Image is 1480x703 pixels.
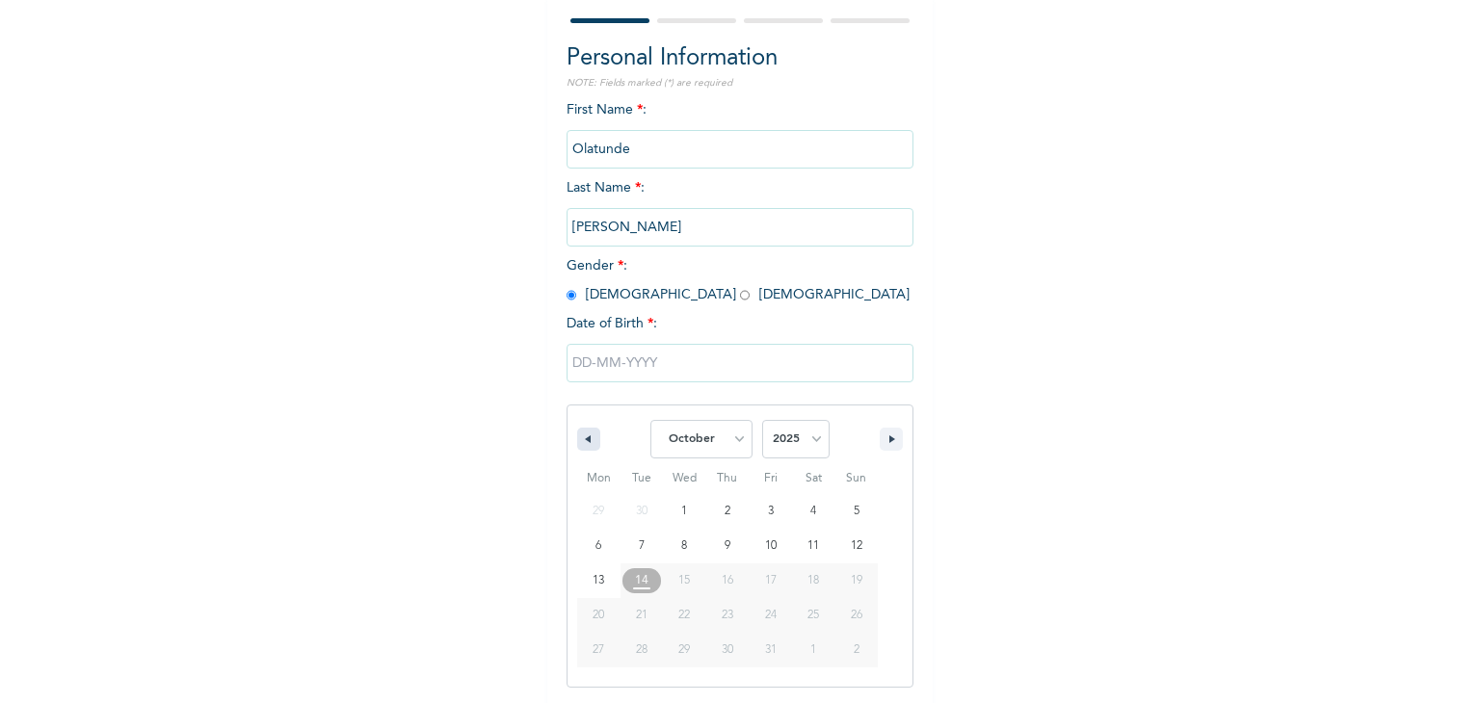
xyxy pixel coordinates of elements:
span: Thu [706,463,750,494]
span: 10 [765,529,777,563]
button: 3 [749,494,792,529]
span: 20 [593,598,604,633]
span: 18 [807,563,819,598]
button: 23 [706,598,750,633]
button: 13 [577,563,621,598]
button: 31 [749,633,792,667]
button: 22 [663,598,706,633]
span: 31 [765,633,777,667]
span: 24 [765,598,777,633]
button: 24 [749,598,792,633]
span: 12 [851,529,862,563]
button: 1 [663,494,706,529]
span: 21 [636,598,647,633]
span: 1 [681,494,687,529]
button: 2 [706,494,750,529]
button: 28 [621,633,664,667]
span: Sat [792,463,835,494]
button: 25 [792,598,835,633]
span: 29 [678,633,690,667]
span: 2 [725,494,730,529]
span: 19 [851,563,862,598]
button: 7 [621,529,664,563]
span: 22 [678,598,690,633]
span: 25 [807,598,819,633]
span: Fri [749,463,792,494]
button: 21 [621,598,664,633]
span: 26 [851,598,862,633]
span: First Name : [567,103,913,156]
button: 30 [706,633,750,667]
span: 16 [722,563,733,598]
span: 9 [725,529,730,563]
span: 27 [593,633,604,667]
span: 23 [722,598,733,633]
span: Gender : [DEMOGRAPHIC_DATA] [DEMOGRAPHIC_DATA] [567,259,910,301]
button: 26 [834,598,878,633]
button: 19 [834,563,878,598]
span: Sun [834,463,878,494]
span: Tue [621,463,664,494]
button: 5 [834,494,878,529]
input: DD-MM-YYYY [567,344,913,382]
button: 15 [663,563,706,598]
h2: Personal Information [567,41,913,76]
input: Enter your last name [567,208,913,247]
button: 9 [706,529,750,563]
span: 15 [678,563,690,598]
button: 8 [663,529,706,563]
span: 3 [768,494,774,529]
p: NOTE: Fields marked (*) are required [567,76,913,91]
span: 28 [636,633,647,667]
span: 5 [854,494,859,529]
span: 30 [722,633,733,667]
span: 13 [593,563,604,598]
button: 12 [834,529,878,563]
span: 4 [810,494,816,529]
span: Wed [663,463,706,494]
span: 11 [807,529,819,563]
button: 6 [577,529,621,563]
span: Mon [577,463,621,494]
button: 27 [577,633,621,667]
span: Date of Birth : [567,314,657,334]
button: 4 [792,494,835,529]
span: Last Name : [567,181,913,234]
button: 29 [663,633,706,667]
button: 20 [577,598,621,633]
button: 18 [792,563,835,598]
button: 16 [706,563,750,598]
button: 11 [792,529,835,563]
button: 10 [749,529,792,563]
button: 14 [621,563,664,598]
span: 8 [681,529,687,563]
span: 6 [595,529,601,563]
button: 17 [749,563,792,598]
span: 7 [639,529,645,563]
input: Enter your first name [567,130,913,169]
span: 14 [635,563,648,598]
span: 17 [765,563,777,598]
